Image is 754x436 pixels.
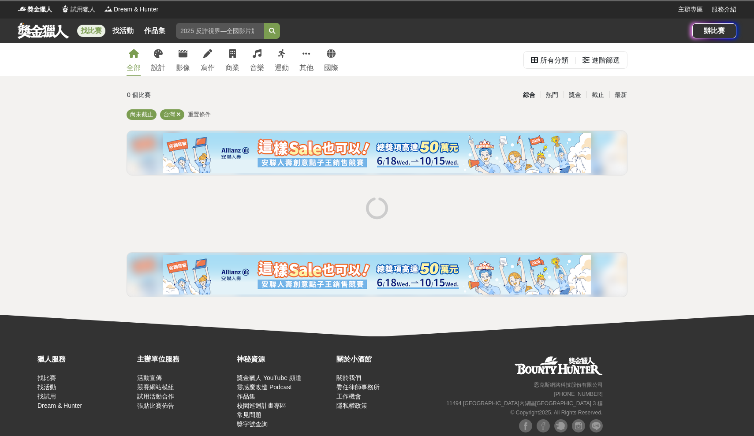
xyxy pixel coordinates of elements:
[510,410,602,416] small: © Copyright 2025 . All Rights Reserved.
[237,384,291,391] a: 靈感魔改造 Podcast
[163,133,591,173] img: cf4fb443-4ad2-4338-9fa3-b46b0bf5d316.png
[237,402,286,409] a: 校園巡迴計畫專區
[127,87,293,103] div: 0 個比賽
[201,43,215,76] a: 寫作
[37,354,133,365] div: 獵人服務
[237,421,268,428] a: 獎字號查詢
[519,419,532,432] img: Facebook
[104,5,158,14] a: LogoDream & Hunter
[324,43,338,76] a: 國際
[590,419,603,432] img: LINE
[324,63,338,73] div: 國際
[37,402,82,409] a: Dream & Hunter
[250,43,264,76] a: 音樂
[37,374,56,381] a: 找比賽
[534,382,603,388] small: 恩克斯網路科技股份有限公司
[237,393,255,400] a: 作品集
[275,63,289,73] div: 運動
[237,374,302,381] a: 獎金獵人 YouTube 頻道
[151,43,165,76] a: 設計
[141,25,169,37] a: 作品集
[37,384,56,391] a: 找活動
[518,87,541,103] div: 綜合
[163,255,591,294] img: cf4fb443-4ad2-4338-9fa3-b46b0bf5d316.png
[592,52,620,69] div: 進階篩選
[137,374,162,381] a: 活動宣傳
[586,87,609,103] div: 截止
[237,354,332,365] div: 神秘資源
[176,43,190,76] a: 影像
[678,5,703,14] a: 主辦專區
[299,43,314,76] a: 其他
[137,393,174,400] a: 試用活動合作
[188,111,211,118] span: 重置條件
[77,25,105,37] a: 找比賽
[27,5,52,14] span: 獎金獵人
[692,23,736,38] a: 辦比賽
[336,384,380,391] a: 委任律師事務所
[71,5,95,14] span: 試用獵人
[336,374,361,381] a: 關於我們
[554,391,602,397] small: [PHONE_NUMBER]
[336,354,432,365] div: 關於小酒館
[114,5,158,14] span: Dream & Hunter
[225,43,239,76] a: 商業
[176,63,190,73] div: 影像
[712,5,736,14] a: 服務介紹
[151,63,165,73] div: 設計
[299,63,314,73] div: 其他
[225,63,239,73] div: 商業
[554,419,567,432] img: Plurk
[541,87,564,103] div: 熱門
[104,4,113,13] img: Logo
[250,63,264,73] div: 音樂
[37,393,56,400] a: 找試用
[109,25,137,37] a: 找活動
[18,5,52,14] a: Logo獎金獵人
[18,4,26,13] img: Logo
[137,402,174,409] a: 張貼比賽佈告
[130,111,153,118] span: 尚未截止
[447,400,603,406] small: 11494 [GEOGRAPHIC_DATA]內湖區[GEOGRAPHIC_DATA] 3 樓
[540,52,568,69] div: 所有分類
[61,4,70,13] img: Logo
[564,87,586,103] div: 獎金
[572,419,585,432] img: Instagram
[609,87,632,103] div: 最新
[275,43,289,76] a: 運動
[137,384,174,391] a: 競賽網站模組
[336,393,361,400] a: 工作機會
[127,63,141,73] div: 全部
[137,354,232,365] div: 主辦單位服務
[237,411,261,418] a: 常見問題
[336,402,367,409] a: 隱私權政策
[176,23,264,39] input: 2025 反詐視界—全國影片競賽
[127,43,141,76] a: 全部
[164,111,175,118] span: 台灣
[61,5,95,14] a: Logo試用獵人
[201,63,215,73] div: 寫作
[537,419,550,432] img: Facebook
